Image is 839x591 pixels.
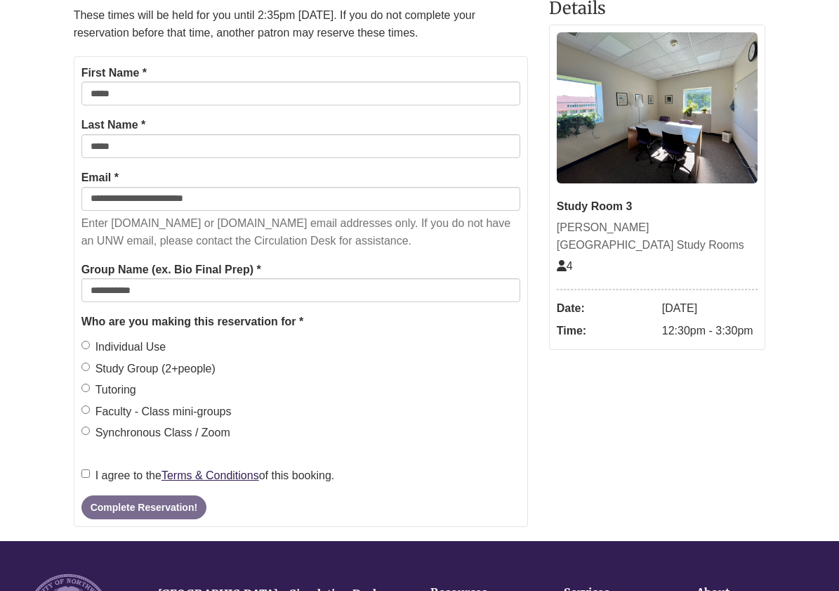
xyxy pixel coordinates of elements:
[557,219,758,254] div: [PERSON_NAME][GEOGRAPHIC_DATA] Study Rooms
[557,260,573,272] span: The capacity of this space
[81,469,90,478] input: I agree to theTerms & Conditionsof this booking.
[81,363,90,371] input: Study Group (2+people)
[81,341,90,349] input: Individual Use
[557,320,655,342] dt: Time:
[81,384,90,392] input: Tutoring
[74,6,528,42] p: These times will be held for you until 2:35pm [DATE]. If you do not complete your reservation bef...
[81,64,147,82] label: First Name *
[81,313,520,331] legend: Who are you making this reservation for *
[662,297,758,320] dd: [DATE]
[81,214,520,250] p: Enter [DOMAIN_NAME] or [DOMAIN_NAME] email addresses only. If you do not have an UNW email, pleas...
[557,197,758,216] div: Study Room 3
[81,360,216,378] label: Study Group (2+people)
[662,320,758,342] dd: 12:30pm - 3:30pm
[81,261,261,279] label: Group Name (ex. Bio Final Prep) *
[161,469,259,481] a: Terms & Conditions
[557,32,758,183] img: Study Room 3
[81,403,232,421] label: Faculty - Class mini-groups
[81,116,146,134] label: Last Name *
[81,424,230,442] label: Synchronous Class / Zoom
[81,338,166,356] label: Individual Use
[557,297,655,320] dt: Date:
[81,405,90,414] input: Faculty - Class mini-groups
[81,169,119,187] label: Email *
[81,495,206,519] button: Complete Reservation!
[81,427,90,435] input: Synchronous Class / Zoom
[81,467,335,485] label: I agree to the of this booking.
[81,381,136,399] label: Tutoring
